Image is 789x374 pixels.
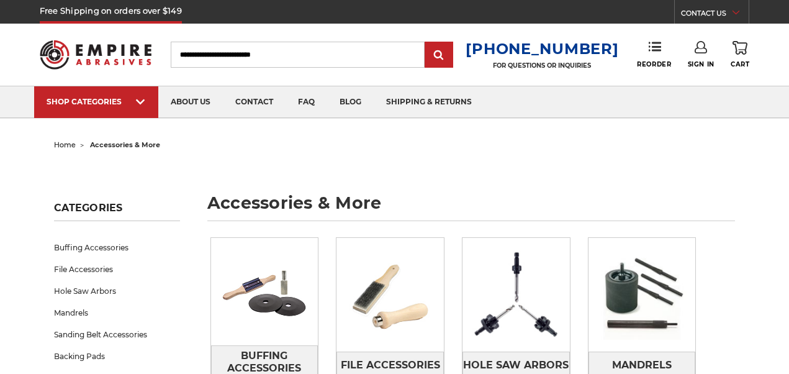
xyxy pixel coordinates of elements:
[426,43,451,68] input: Submit
[54,140,76,149] a: home
[54,324,180,345] a: Sanding Belt Accessories
[211,253,318,330] img: Buffing Accessories
[90,140,160,149] span: accessories & more
[731,41,749,68] a: Cart
[54,280,180,302] a: Hole Saw Arbors
[637,41,671,68] a: Reorder
[588,241,696,349] img: Mandrels
[466,62,618,70] p: FOR QUESTIONS OR INQUIRIES
[637,60,671,68] span: Reorder
[336,241,444,349] img: File Accessories
[207,194,735,221] h1: accessories & more
[688,60,715,68] span: Sign In
[462,241,570,349] img: Hole Saw Arbors
[681,6,749,24] a: CONTACT US
[54,202,180,221] h5: Categories
[466,40,618,58] a: [PHONE_NUMBER]
[47,97,146,106] div: SHOP CATEGORIES
[54,302,180,324] a: Mandrels
[54,345,180,367] a: Backing Pads
[40,33,151,77] img: Empire Abrasives
[286,86,327,118] a: faq
[374,86,484,118] a: shipping & returns
[54,237,180,258] a: Buffing Accessories
[54,258,180,280] a: File Accessories
[327,86,374,118] a: blog
[158,86,223,118] a: about us
[731,60,749,68] span: Cart
[223,86,286,118] a: contact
